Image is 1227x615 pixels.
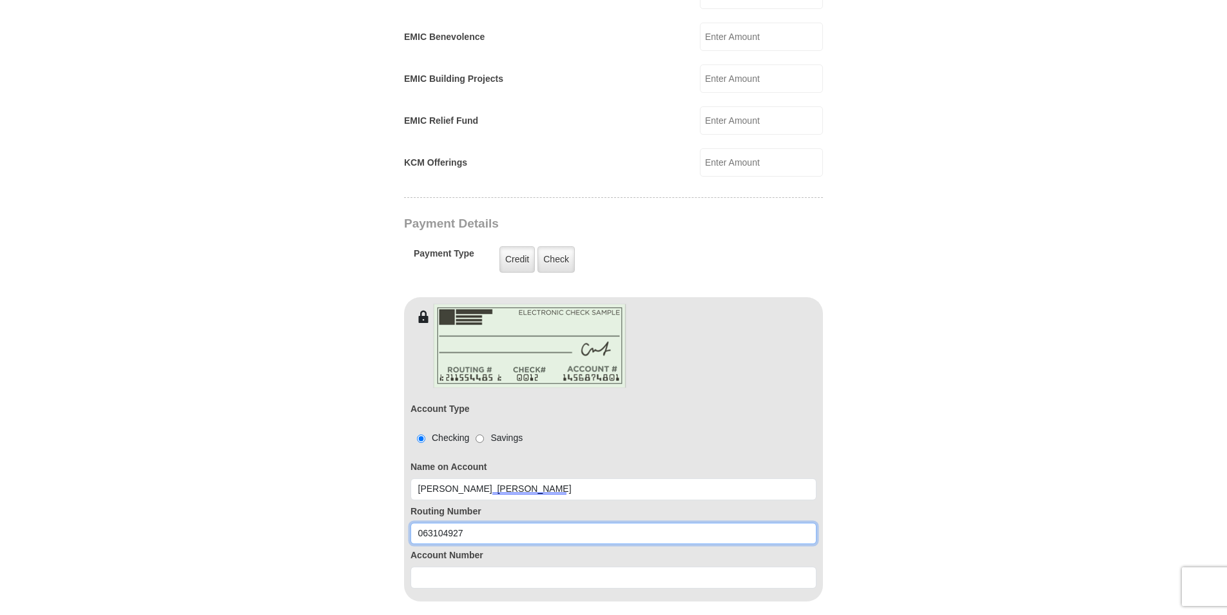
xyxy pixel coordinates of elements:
[414,248,474,266] h5: Payment Type
[411,460,816,474] label: Name on Account
[411,402,470,416] label: Account Type
[433,304,626,388] img: check-en.png
[700,64,823,93] input: Enter Amount
[411,549,816,562] label: Account Number
[537,246,575,273] label: Check
[404,217,733,231] h3: Payment Details
[700,106,823,135] input: Enter Amount
[404,30,485,44] label: EMIC Benevolence
[411,505,816,518] label: Routing Number
[411,431,523,445] div: Checking Savings
[499,246,535,273] label: Credit
[700,148,823,177] input: Enter Amount
[404,156,467,170] label: KCM Offerings
[700,23,823,51] input: Enter Amount
[404,72,503,86] label: EMIC Building Projects
[404,114,478,128] label: EMIC Relief Fund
